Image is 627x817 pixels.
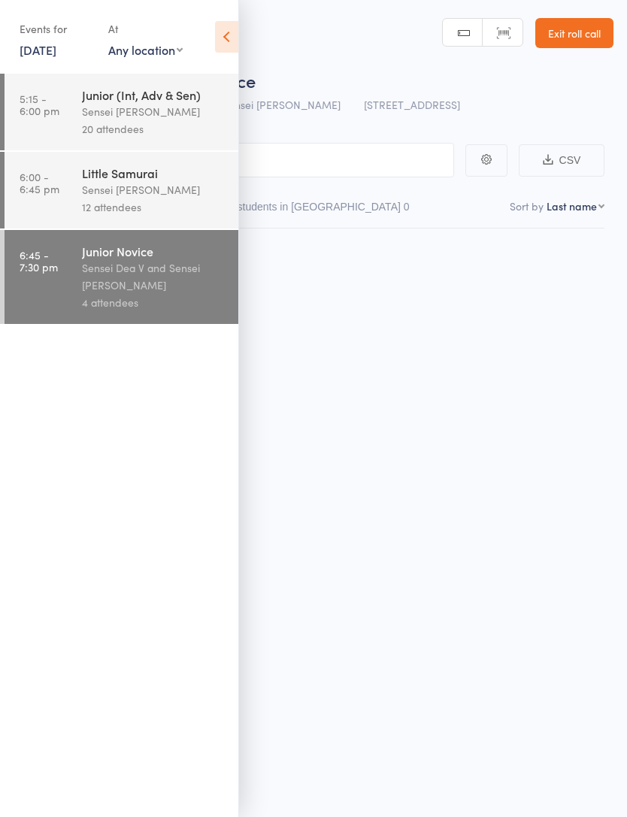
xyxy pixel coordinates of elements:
div: Sensei Dea V and Sensei [PERSON_NAME] [82,259,226,294]
div: Little Samurai [82,165,226,181]
div: Junior Novice [82,243,226,259]
div: Sensei [PERSON_NAME] [82,103,226,120]
a: 5:15 -6:00 pmJunior (Int, Adv & Sen)Sensei [PERSON_NAME]20 attendees [5,74,238,150]
div: 0 [404,201,410,213]
span: [STREET_ADDRESS] [364,97,460,112]
div: Any location [108,41,183,58]
time: 5:15 - 6:00 pm [20,92,59,116]
a: 6:00 -6:45 pmLittle SamuraiSensei [PERSON_NAME]12 attendees [5,152,238,228]
time: 6:00 - 6:45 pm [20,171,59,195]
time: 6:45 - 7:30 pm [20,249,58,273]
button: CSV [519,144,604,177]
label: Sort by [510,198,544,213]
div: Events for [20,17,93,41]
div: Junior (Int, Adv & Sen) [82,86,226,103]
div: 12 attendees [82,198,226,216]
a: 6:45 -7:30 pmJunior NoviceSensei Dea V and Sensei [PERSON_NAME]4 attendees [5,230,238,324]
div: Sensei [PERSON_NAME] [82,181,226,198]
div: Last name [547,198,597,213]
a: Exit roll call [535,18,613,48]
a: [DATE] [20,41,56,58]
div: At [108,17,183,41]
button: Other students in [GEOGRAPHIC_DATA]0 [208,193,410,228]
div: 20 attendees [82,120,226,138]
div: 4 attendees [82,294,226,311]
